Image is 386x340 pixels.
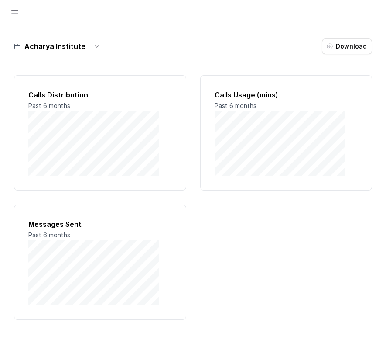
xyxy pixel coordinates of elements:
[28,102,70,109] span: Past 6 months
[215,102,256,109] span: Past 6 months
[7,4,23,20] button: Open navigation
[28,219,172,229] h2: Messages Sent
[28,90,172,100] h2: Calls Distribution
[24,41,85,52] h3: Acharya Institute
[28,231,70,239] span: Past 6 months
[215,90,358,100] h2: Calls Usage (mins)
[322,38,372,54] button: Download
